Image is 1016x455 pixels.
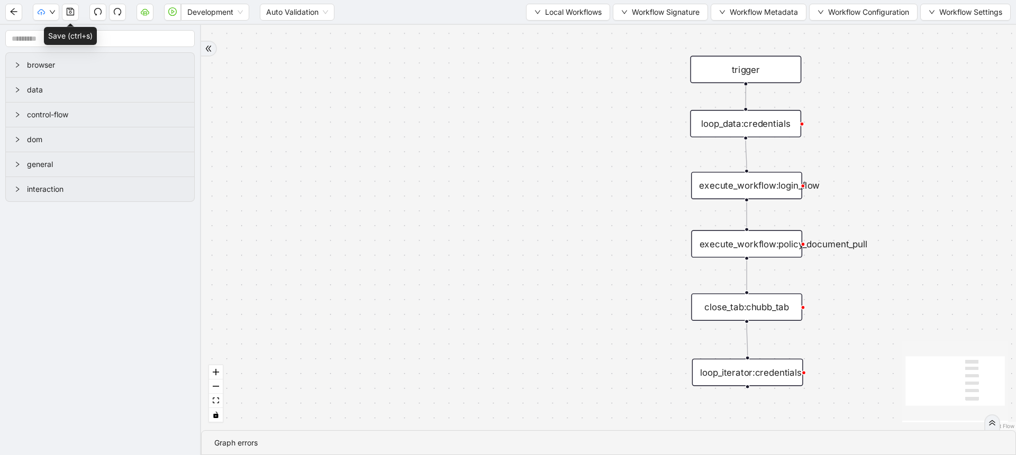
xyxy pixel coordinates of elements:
div: Graph errors [214,437,1003,449]
div: trigger [690,55,801,83]
span: Auto Validation [266,4,328,20]
div: data [6,78,194,102]
button: downWorkflow Metadata [711,4,806,21]
span: down [719,9,725,15]
span: Workflow Settings [939,6,1002,18]
div: loop_iterator:credentials [692,359,803,386]
button: toggle interactivity [209,408,223,422]
g: Edge from close_tab:chubb_tab to loop_iterator:credentials [747,324,748,356]
span: double-right [988,419,996,426]
span: Development [187,4,243,20]
div: control-flow [6,103,194,127]
g: Edge from loop_data:credentials to execute_workflow:login_flow [746,140,747,169]
button: redo [109,4,126,21]
span: data [27,84,186,96]
span: down [534,9,541,15]
span: browser [27,59,186,71]
div: loop_iterator:credentialsplus-circle [692,359,803,386]
button: cloud-server [137,4,153,21]
button: undo [89,4,106,21]
span: down [621,9,628,15]
span: general [27,159,186,170]
div: interaction [6,177,194,201]
button: arrow-left [5,4,22,21]
button: downWorkflow Configuration [809,4,918,21]
span: right [14,87,21,93]
span: play-circle [168,7,177,16]
span: save [66,7,75,16]
button: save [62,4,79,21]
button: zoom in [209,365,223,379]
span: cloud-server [141,7,149,16]
div: execute_workflow:policy_document_pull [691,230,802,258]
span: Local Workflows [545,6,602,18]
span: right [14,161,21,168]
button: play-circle [164,4,181,21]
span: cloud-upload [38,8,45,16]
span: down [818,9,824,15]
button: downWorkflow Settings [920,4,1011,21]
div: browser [6,53,194,77]
div: close_tab:chubb_tab [691,293,802,321]
div: loop_data:credentials [690,110,801,137]
div: dom [6,127,194,152]
button: downLocal Workflows [526,4,610,21]
span: control-flow [27,109,186,120]
button: cloud-uploaddown [33,4,59,21]
button: downWorkflow Signature [613,4,708,21]
span: dom [27,134,186,145]
div: execute_workflow:login_flow [691,172,802,199]
span: down [929,9,935,15]
span: right [14,186,21,192]
span: right [14,136,21,143]
div: general [6,152,194,177]
a: React Flow attribution [987,423,1014,429]
span: interaction [27,183,186,195]
span: Workflow Signature [632,6,700,18]
button: zoom out [209,379,223,394]
span: Workflow Configuration [828,6,909,18]
span: redo [113,7,122,16]
span: right [14,112,21,118]
span: down [49,9,56,15]
button: fit view [209,394,223,408]
div: Save (ctrl+s) [44,27,97,45]
span: arrow-left [10,7,18,16]
span: double-right [205,45,212,52]
span: plus-circle [738,397,757,415]
span: Workflow Metadata [730,6,798,18]
span: right [14,62,21,68]
span: undo [94,7,102,16]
